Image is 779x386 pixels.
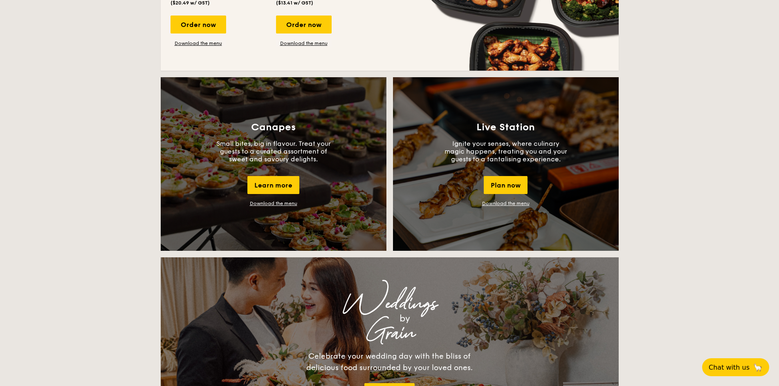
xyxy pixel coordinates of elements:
h3: Live Station [476,122,535,133]
a: Download the menu [482,201,530,206]
div: Learn more [247,176,299,194]
div: Plan now [484,176,528,194]
div: Weddings [233,297,547,311]
div: by [263,311,547,326]
div: Grain [233,326,547,341]
a: Download the menu [276,40,332,47]
button: Chat with us🦙 [702,358,769,376]
div: Order now [276,16,332,33]
div: Order now [171,16,226,33]
p: Small bites, big in flavour. Treat your guests to a curated assortment of sweet and savoury delig... [212,140,335,163]
span: Chat with us [709,364,750,371]
a: Download the menu [171,40,226,47]
h3: Canapes [251,122,296,133]
p: Ignite your senses, where culinary magic happens, treating you and your guests to a tantalising e... [445,140,567,163]
a: Download the menu [250,201,297,206]
span: 🦙 [753,363,763,372]
div: Celebrate your wedding day with the bliss of delicious food surrounded by your loved ones. [298,350,482,373]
